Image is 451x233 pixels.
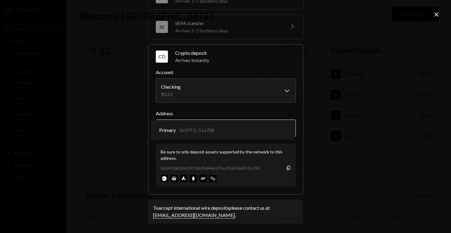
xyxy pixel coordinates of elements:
[179,126,214,134] div: 0x5FF3...51a708
[156,78,296,103] button: Account
[159,126,176,134] span: Primary
[175,49,296,57] div: Crypto deposit
[156,69,296,76] label: Account
[175,20,281,27] div: SEPA transfer
[156,110,296,117] label: Address
[156,21,168,33] div: SE
[156,120,296,136] button: Address
[175,27,281,34] div: Arrives 1-2 business days
[175,57,296,64] div: Arrives instantly
[156,51,168,63] div: CD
